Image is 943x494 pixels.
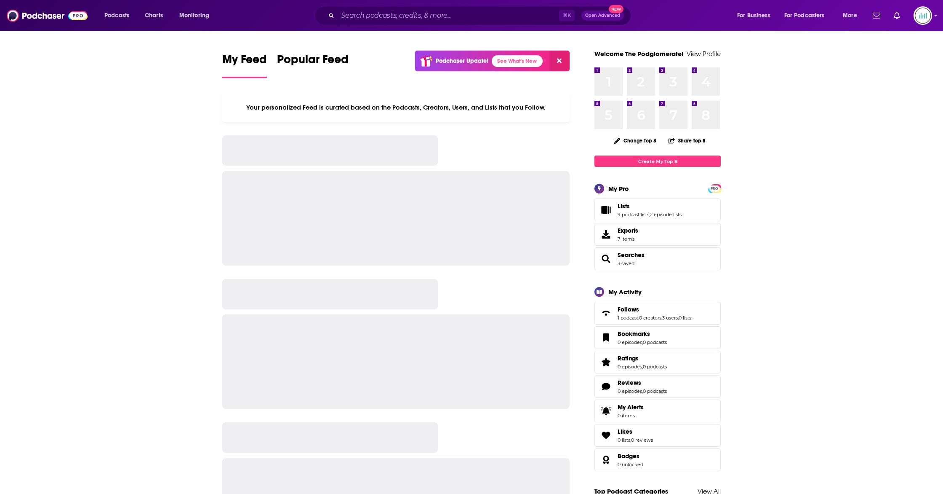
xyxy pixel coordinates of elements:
span: New [609,5,624,13]
a: 1 podcast [618,315,638,321]
span: Lists [618,202,630,210]
span: Exports [618,227,638,234]
span: , [642,388,643,394]
a: 3 saved [618,260,634,266]
span: PRO [709,185,719,192]
a: Badges [597,454,614,466]
div: My Pro [608,185,629,193]
span: Reviews [618,379,641,387]
a: Show notifications dropdown [869,8,884,23]
a: 0 creators [639,315,661,321]
a: 0 episodes [618,388,642,394]
span: 7 items [618,236,638,242]
a: Bookmarks [618,330,667,338]
a: Charts [139,9,168,22]
span: Monitoring [179,10,209,21]
span: Ratings [594,351,721,373]
a: 0 unlocked [618,462,643,467]
span: For Podcasters [784,10,825,21]
a: Searches [618,251,645,259]
a: Exports [594,223,721,246]
button: Change Top 8 [609,135,661,146]
div: Your personalized Feed is curated based on the Podcasts, Creators, Users, and Lists that you Follow. [222,93,570,122]
a: 0 podcasts [643,364,667,370]
a: Ratings [618,354,667,362]
a: Likes [597,430,614,441]
button: Open AdvancedNew [581,11,624,21]
a: Reviews [597,381,614,392]
button: open menu [837,9,868,22]
span: 0 items [618,413,644,419]
a: 0 reviews [631,437,653,443]
a: 2 episode lists [650,212,682,217]
a: View Profile [687,50,721,58]
span: Badges [594,448,721,471]
a: Show notifications dropdown [890,8,903,23]
a: PRO [709,185,719,191]
a: 0 lists [679,315,691,321]
a: Reviews [618,379,667,387]
a: Welcome The Podglomerate! [594,50,684,58]
img: Podchaser - Follow, Share and Rate Podcasts [7,8,88,24]
span: My Alerts [597,405,614,417]
span: Badges [618,452,639,460]
div: Search podcasts, credits, & more... [322,6,639,25]
span: My Alerts [618,403,644,411]
a: 0 episodes [618,364,642,370]
span: Follows [594,302,721,325]
a: 0 podcasts [643,339,667,345]
span: Logged in as podglomerate [914,6,932,25]
a: Popular Feed [277,52,349,78]
a: 3 users [662,315,678,321]
span: Follows [618,306,639,313]
span: Likes [618,428,632,435]
span: Reviews [594,375,721,398]
button: Share Top 8 [668,132,706,149]
span: My Feed [222,52,267,72]
span: Bookmarks [618,330,650,338]
button: open menu [731,9,781,22]
button: open menu [779,9,837,22]
button: open menu [173,9,220,22]
span: , [642,364,643,370]
div: My Activity [608,288,642,296]
span: For Business [737,10,770,21]
span: ⌘ K [559,10,575,21]
span: , [649,212,650,217]
span: , [630,437,631,443]
span: Open Advanced [585,13,620,18]
span: Charts [145,10,163,21]
a: 9 podcast lists [618,212,649,217]
a: Follows [597,307,614,319]
span: Exports [597,228,614,240]
span: Popular Feed [277,52,349,72]
span: , [638,315,639,321]
img: User Profile [914,6,932,25]
span: , [642,339,643,345]
a: Badges [618,452,643,460]
a: Searches [597,253,614,265]
a: 0 lists [618,437,630,443]
a: Bookmarks [597,332,614,344]
input: Search podcasts, credits, & more... [338,9,559,22]
a: Create My Top 8 [594,156,721,167]
span: Lists [594,199,721,221]
a: See What's New [492,55,543,67]
span: Ratings [618,354,639,362]
a: My Feed [222,52,267,78]
a: 0 episodes [618,339,642,345]
a: 0 podcasts [643,388,667,394]
button: Show profile menu [914,6,932,25]
a: Likes [618,428,653,435]
span: Bookmarks [594,326,721,349]
a: Lists [597,204,614,216]
a: My Alerts [594,400,721,422]
a: Lists [618,202,682,210]
a: Follows [618,306,691,313]
span: , [678,315,679,321]
button: open menu [99,9,140,22]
